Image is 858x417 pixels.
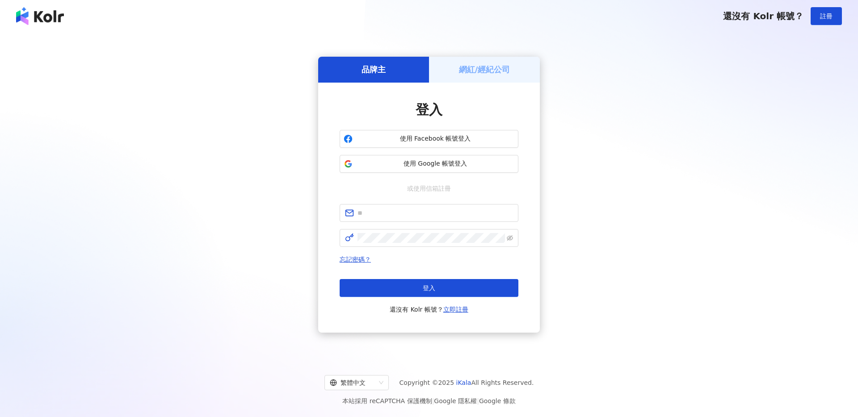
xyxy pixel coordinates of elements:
[356,159,514,168] span: 使用 Google 帳號登入
[340,279,518,297] button: 登入
[432,397,434,404] span: |
[443,306,468,313] a: 立即註冊
[723,11,803,21] span: 還沒有 Kolr 帳號？
[356,134,514,143] span: 使用 Facebook 帳號登入
[811,7,842,25] button: 註冊
[390,304,468,315] span: 還沒有 Kolr 帳號？
[459,64,510,75] h5: 網紅/經紀公司
[330,375,375,390] div: 繁體中文
[477,397,479,404] span: |
[340,155,518,173] button: 使用 Google 帳號登入
[820,13,833,20] span: 註冊
[456,379,471,386] a: iKala
[342,396,515,406] span: 本站採用 reCAPTCHA 保護機制
[340,130,518,148] button: 使用 Facebook 帳號登入
[340,256,371,263] a: 忘記密碼？
[423,284,435,292] span: 登入
[362,64,386,75] h5: 品牌主
[434,397,477,404] a: Google 隱私權
[416,102,442,117] span: 登入
[507,235,513,241] span: eye-invisible
[400,377,534,388] span: Copyright © 2025 All Rights Reserved.
[16,7,64,25] img: logo
[479,397,516,404] a: Google 條款
[401,183,457,193] span: 或使用信箱註冊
